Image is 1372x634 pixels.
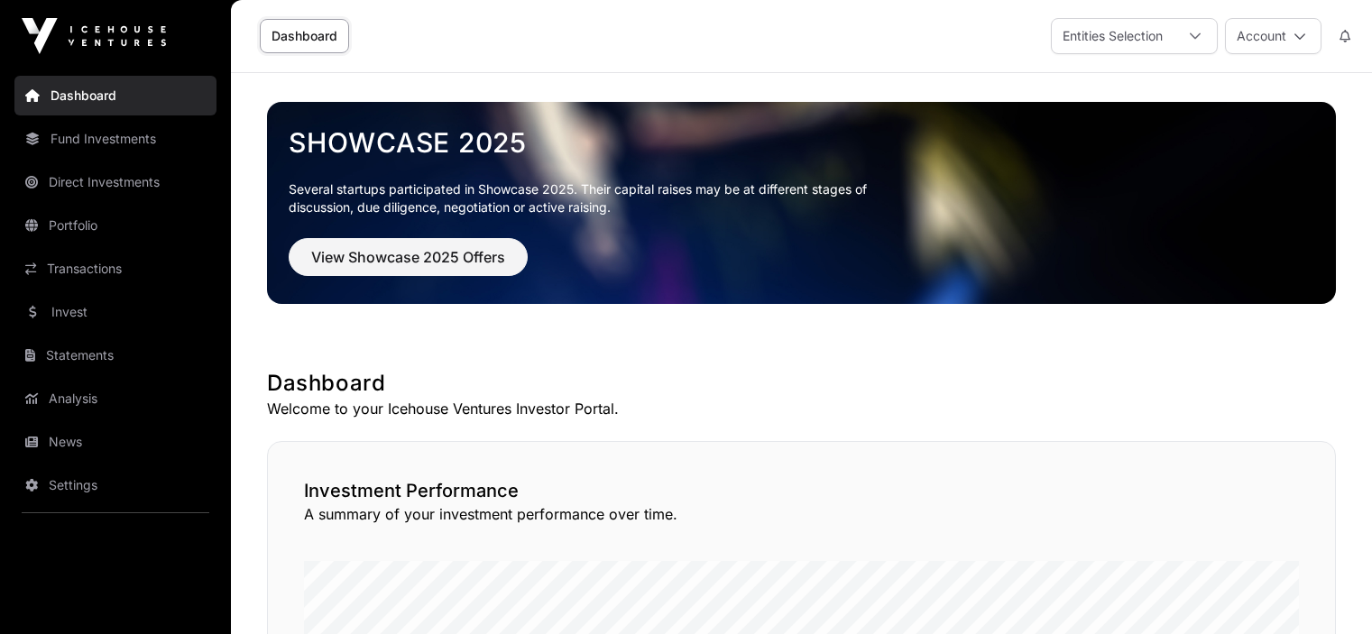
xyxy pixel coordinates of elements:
a: Transactions [14,249,216,289]
a: News [14,422,216,462]
a: Fund Investments [14,119,216,159]
a: Analysis [14,379,216,418]
button: View Showcase 2025 Offers [289,238,528,276]
span: View Showcase 2025 Offers [311,246,505,268]
iframe: Chat Widget [1282,547,1372,634]
div: Entities Selection [1052,19,1174,53]
a: Showcase 2025 [289,126,1314,159]
a: View Showcase 2025 Offers [289,256,528,274]
button: Account [1225,18,1321,54]
img: Showcase 2025 [267,102,1336,304]
a: Dashboard [260,19,349,53]
a: Invest [14,292,216,332]
a: Portfolio [14,206,216,245]
h1: Dashboard [267,369,1336,398]
p: Several startups participated in Showcase 2025. Their capital raises may be at different stages o... [289,180,895,216]
p: A summary of your investment performance over time. [304,503,1299,525]
img: Icehouse Ventures Logo [22,18,166,54]
p: Welcome to your Icehouse Ventures Investor Portal. [267,398,1336,419]
a: Settings [14,465,216,505]
h2: Investment Performance [304,478,1299,503]
a: Direct Investments [14,162,216,202]
a: Statements [14,335,216,375]
a: Dashboard [14,76,216,115]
